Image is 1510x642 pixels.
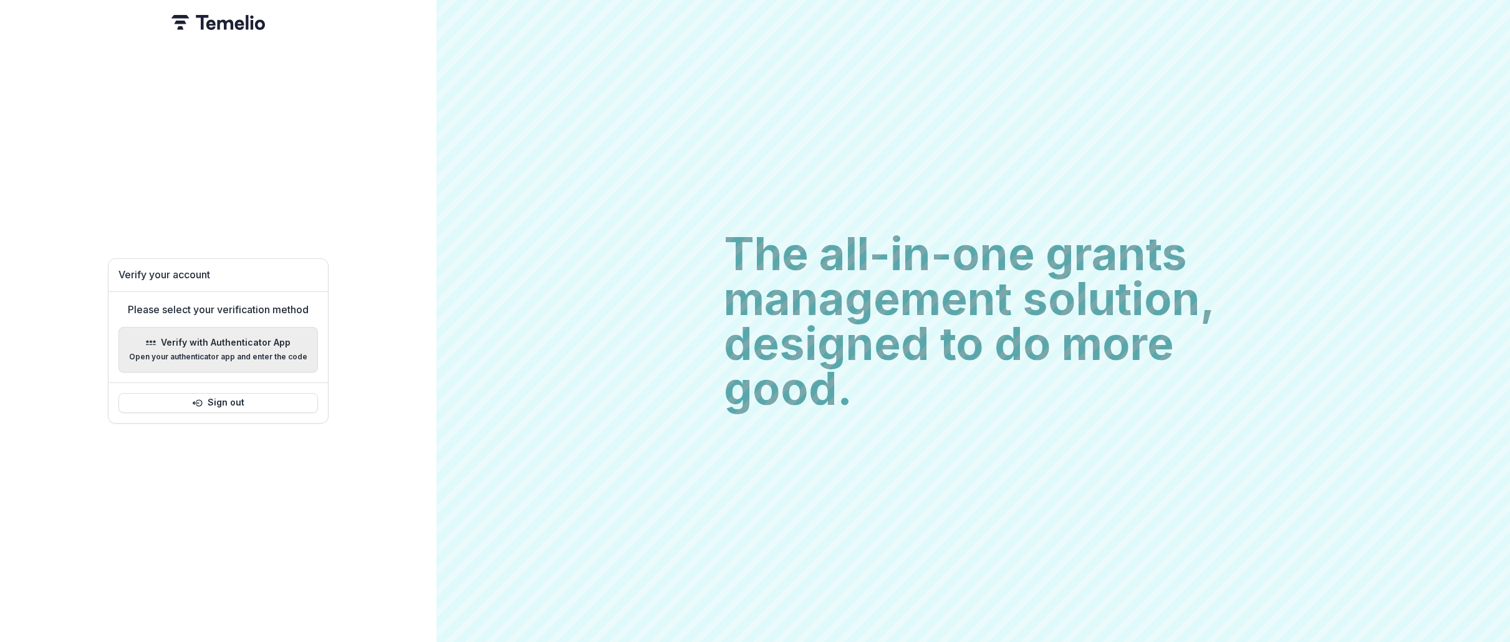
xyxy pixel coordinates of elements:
h1: Verify your account [118,269,318,281]
img: Temelio [171,15,265,30]
p: Please select your verification method [128,302,309,317]
button: Verify with Authenticator AppOpen your authenticator app and enter the code [118,327,318,372]
p: Verify with Authenticator App [161,338,291,348]
button: Sign out [118,393,318,413]
p: Open your authenticator app and enter the code [129,353,307,361]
